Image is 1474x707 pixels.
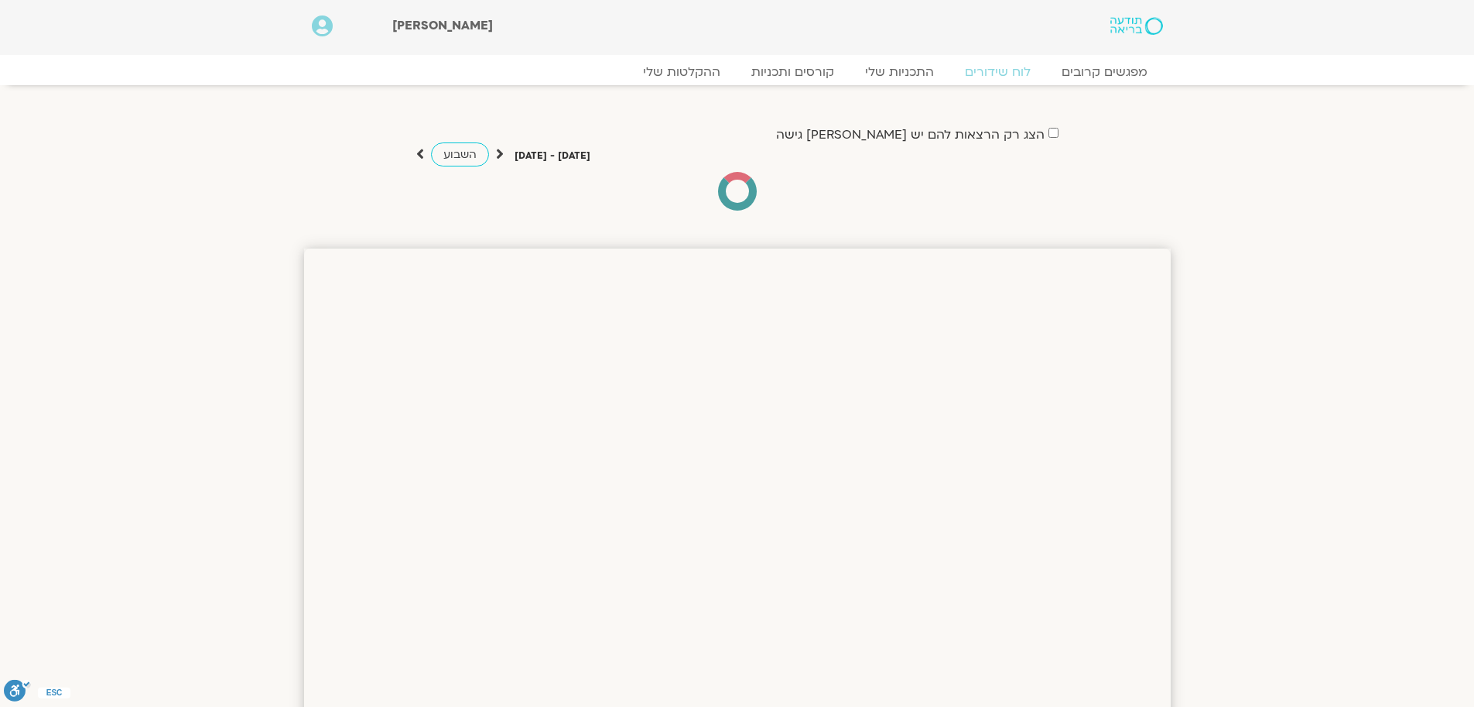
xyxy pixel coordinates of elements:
a: התכניות שלי [850,64,949,80]
span: השבוע [443,147,477,162]
a: מפגשים קרובים [1046,64,1163,80]
nav: Menu [312,64,1163,80]
p: [DATE] - [DATE] [515,148,590,164]
span: [PERSON_NAME] [392,17,493,34]
a: לוח שידורים [949,64,1046,80]
a: השבוע [431,142,489,166]
a: קורסים ותכניות [736,64,850,80]
a: ההקלטות שלי [628,64,736,80]
label: הצג רק הרצאות להם יש [PERSON_NAME] גישה [776,128,1045,142]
